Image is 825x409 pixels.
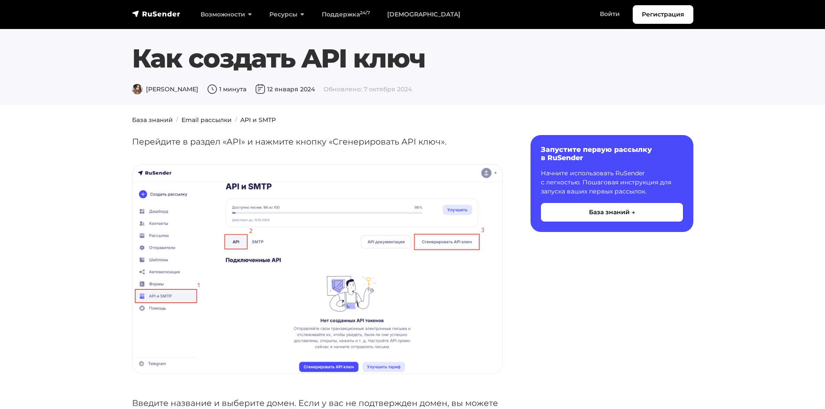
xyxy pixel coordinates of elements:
[261,6,313,23] a: Ресурсы
[360,10,370,16] sup: 24/7
[255,85,315,93] span: 12 января 2024
[127,116,699,125] nav: breadcrumb
[132,135,503,148] p: Перейдите в раздел «API» и нажмите кнопку «Сгенерировать API ключ».
[132,116,173,124] a: База знаний
[133,164,502,374] img: Раздел API в RuSender
[207,84,217,94] img: Время чтения
[132,85,198,93] span: [PERSON_NAME]
[379,6,469,23] a: [DEMOGRAPHIC_DATA]
[591,5,628,23] a: Войти
[207,85,246,93] span: 1 минута
[181,116,232,124] a: Email рассылки
[531,135,693,232] a: Запустите первую рассылку в RuSender Начните использовать RuSender с легкостью. Пошаговая инструк...
[255,84,265,94] img: Дата публикации
[633,5,693,24] a: Регистрация
[541,203,683,222] button: База знаний →
[541,145,683,162] h6: Запустите первую рассылку в RuSender
[132,10,181,18] img: RuSender
[192,6,261,23] a: Возможности
[313,6,379,23] a: Поддержка24/7
[324,85,412,93] span: Обновлено: 7 октября 2024
[240,116,276,124] a: API и SMTP
[132,43,693,74] h1: Как создать API ключ
[541,169,683,196] p: Начните использовать RuSender с легкостью. Пошаговая инструкция для запуска ваших первых рассылок.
